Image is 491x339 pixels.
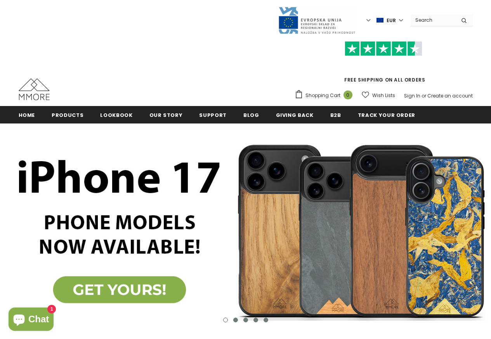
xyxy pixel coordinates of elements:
span: FREE SHIPPING ON ALL ORDERS [295,45,473,83]
img: Javni Razpis [278,6,356,35]
span: B2B [330,111,341,119]
span: Giving back [276,111,314,119]
a: Blog [243,106,259,123]
button: 4 [253,318,258,322]
a: Wish Lists [362,89,395,102]
a: Lookbook [100,106,132,123]
span: 0 [344,90,352,99]
a: support [199,106,227,123]
span: or [422,92,426,99]
a: Create an account [427,92,473,99]
span: Wish Lists [372,92,395,99]
a: Home [19,106,35,123]
a: Giving back [276,106,314,123]
span: Shopping Cart [305,92,340,99]
input: Search Site [411,14,455,26]
span: Blog [243,111,259,119]
a: Javni Razpis [278,17,356,23]
a: Sign In [404,92,420,99]
a: Our Story [149,106,183,123]
a: Products [52,106,83,123]
span: Our Story [149,111,183,119]
span: Track your order [358,111,415,119]
span: Products [52,111,83,119]
span: Lookbook [100,111,132,119]
a: B2B [330,106,341,123]
span: EUR [387,17,396,24]
img: MMORE Cases [19,78,50,100]
button: 5 [264,318,268,322]
inbox-online-store-chat: Shopify online store chat [6,308,56,333]
iframe: Customer reviews powered by Trustpilot [295,56,473,76]
a: Shopping Cart 0 [295,90,356,101]
span: Home [19,111,35,119]
a: Track your order [358,106,415,123]
button: 2 [233,318,238,322]
button: 1 [223,318,228,322]
button: 3 [243,318,248,322]
img: Trust Pilot Stars [345,41,422,56]
span: support [199,111,227,119]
